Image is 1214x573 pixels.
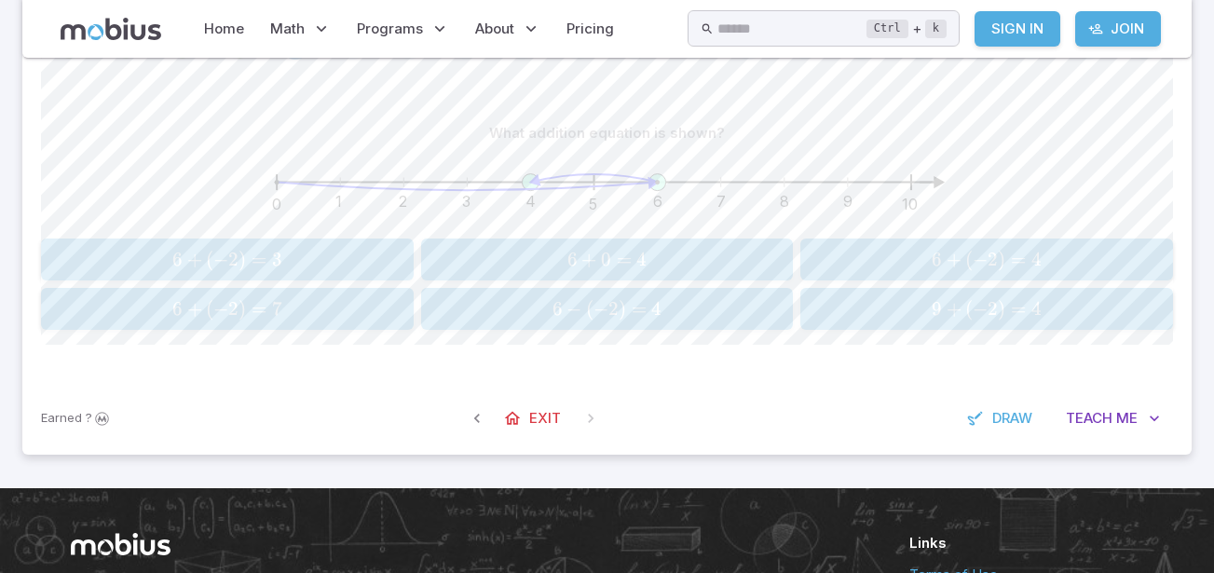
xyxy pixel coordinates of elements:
span: = [252,248,266,271]
span: ( [586,297,593,321]
span: About [475,19,514,39]
text: 9 [842,192,852,211]
a: Sign In [975,11,1060,47]
div: + [866,18,947,40]
span: 4 [1031,297,1042,321]
span: ? [86,409,92,428]
span: − [566,297,581,321]
kbd: k [925,20,947,38]
span: − [593,297,608,321]
span: 6 [172,248,183,271]
span: 0 [601,248,611,271]
p: Sign In to earn Mobius dollars [41,409,112,428]
div: Review your answer [226,34,252,60]
text: 2 [399,192,407,211]
a: Pricing [561,7,620,50]
span: 7 [272,297,282,321]
span: 2 [228,297,239,321]
span: + [187,297,202,321]
span: 2 [988,297,998,321]
span: 2 [988,248,998,271]
span: 2 [228,248,239,271]
span: 6 [552,297,563,321]
span: ( [965,297,973,321]
span: 6 [172,297,183,321]
span: − [213,248,228,271]
span: ( [206,248,213,271]
span: ) [239,297,246,321]
text: 6 [652,192,662,211]
span: ) [239,248,246,271]
span: + [187,248,202,271]
span: = [632,297,647,321]
span: − [973,297,988,321]
span: ) [619,297,626,321]
span: 4 [651,297,662,321]
text: 10 [901,196,917,214]
text: 8 [779,192,788,211]
text: 1 [335,192,342,211]
span: On Latest Question [574,402,607,435]
span: ( [206,297,213,321]
span: 9 [932,297,942,321]
div: Go to the next question [282,34,308,60]
span: 6 [567,248,578,271]
div: Review your answer [170,34,196,60]
div: Review your answer [56,34,82,60]
span: Draw [992,408,1032,429]
div: Review your answer [113,34,139,60]
span: = [252,297,266,321]
span: = [1011,297,1026,321]
text: 7 [716,192,725,211]
span: Me [1116,408,1138,429]
span: + [947,248,962,271]
text: 3 [462,192,471,211]
text: 4 [525,192,536,211]
span: 2 [608,297,619,321]
span: Previous Question [460,402,494,435]
span: 3 [272,248,282,271]
span: ) [998,248,1005,271]
kbd: Ctrl [866,20,908,38]
a: Exit [494,401,574,436]
button: Draw [957,401,1045,436]
span: = [617,248,632,271]
span: − [973,248,988,271]
span: − [213,297,228,321]
span: 4 [1031,248,1042,271]
span: Math [270,19,305,39]
span: + [581,248,596,271]
p: What addition equation is shown? [489,123,725,143]
span: ) [998,297,1005,321]
span: = [1011,248,1026,271]
span: ( [965,248,973,271]
span: Earned [41,409,82,428]
span: Programs [357,19,423,39]
button: TeachMe [1053,401,1173,436]
text: 5 [589,196,597,214]
span: 4 [636,248,647,271]
text: 0 [272,196,281,214]
span: Teach [1066,408,1112,429]
span: Exit [529,408,561,429]
span: + [947,297,962,321]
a: Home [198,7,250,50]
span: 6 [932,248,942,271]
h6: Links [909,533,1144,553]
a: Join [1075,11,1161,47]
